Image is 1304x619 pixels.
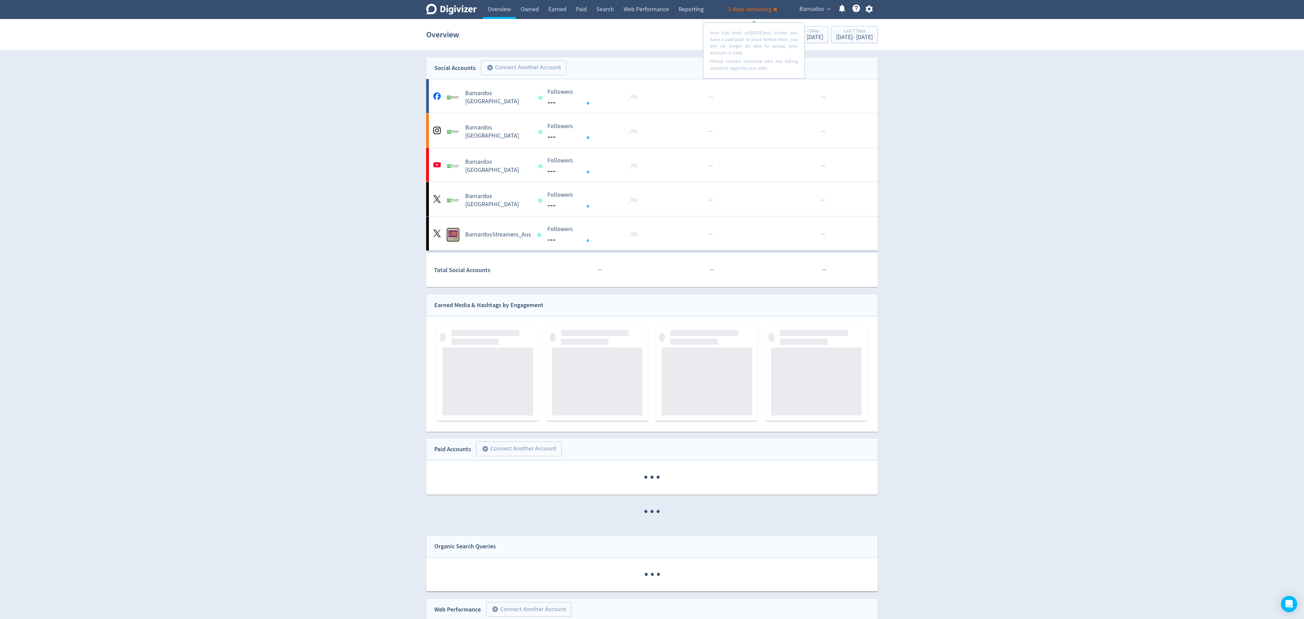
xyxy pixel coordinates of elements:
span: · [711,266,712,274]
span: · [643,495,649,529]
div: Social Accounts [434,63,476,73]
svg: Followers --- [544,226,646,244]
span: · [824,93,825,102]
span: · [822,266,824,274]
h5: BarnardosStreamers_Aus [465,231,531,239]
span: · [649,460,655,495]
img: Barnardos Australia undefined [446,159,460,173]
span: · [711,230,713,239]
svg: Followers --- [544,89,646,107]
span: Data last synced: 7 Oct 2025, 9:02am (AEDT) [538,164,544,168]
div: Last 7 Days [836,29,873,34]
span: · [710,230,711,239]
span: · [821,162,822,170]
div: Web Performance [434,605,481,615]
a: Barnardos Australia undefinedBarnardos [GEOGRAPHIC_DATA] Followers --- Followers --- _ 0%······ [426,79,878,113]
span: add_circle [492,606,499,613]
span: · [643,558,649,592]
div: Open Intercom Messenger [1281,596,1297,612]
span: _ 0% [627,128,638,135]
span: · [709,230,710,239]
span: · [597,266,599,274]
h5: Barnardos [GEOGRAPHIC_DATA] [465,124,532,140]
span: · [821,196,822,205]
button: Last 7 Days[DATE]- [DATE] [831,26,878,43]
button: Connect Another Account [481,60,566,75]
a: Connect Another Account [481,603,572,617]
a: Barnardos Australia undefinedBarnardos [GEOGRAPHIC_DATA] Followers --- Followers --- _ 0%······ [426,148,878,182]
span: · [821,127,822,136]
span: _ 0% [627,162,638,169]
img: Barnardos Australia undefined [446,91,460,104]
span: · [822,196,824,205]
span: · [711,127,713,136]
span: 3 days remaining [728,5,772,13]
span: Barnados [799,4,824,15]
span: Data last synced: 7 Oct 2025, 9:02am (AEDT) [538,96,544,100]
button: Barnados [797,4,832,15]
span: _ 0% [627,231,638,238]
span: · [655,460,661,495]
span: · [649,558,655,592]
span: add_circle [482,445,489,452]
span: · [711,162,713,170]
span: · [710,93,711,102]
span: · [822,162,824,170]
span: · [822,93,824,102]
span: · [709,162,710,170]
span: · [821,230,822,239]
span: · [825,266,827,274]
span: · [710,196,711,205]
h1: Overview [426,24,459,46]
svg: Followers --- [544,157,646,175]
img: BarnardosStreamers_Aus undefined [446,228,460,242]
span: · [710,266,711,274]
span: · [824,266,825,274]
span: · [600,266,601,274]
button: Connect Another Account [486,602,572,617]
span: expand_more [826,6,832,12]
span: · [824,127,825,136]
a: Connect Another Account [471,442,562,456]
span: · [649,495,655,529]
h5: Barnardos [GEOGRAPHIC_DATA] [465,192,532,209]
span: · [821,93,822,102]
a: BarnardosStreamers_Aus undefinedBarnardosStreamers_Aus Followers --- Followers --- _ 0%······ [426,216,878,250]
span: _ 0% [627,94,638,101]
span: _ 0% [627,197,638,204]
a: Barnardos Australia undefinedBarnardos [GEOGRAPHIC_DATA] Followers --- Followers --- _ 0%······ [426,182,878,216]
div: Total Social Accounts [434,265,542,275]
div: Paid Accounts [434,444,471,454]
span: · [655,495,661,529]
span: · [710,127,711,136]
a: Barnardos Australia undefinedBarnardos [GEOGRAPHIC_DATA] Followers --- Followers --- _ 0%······ [426,113,878,147]
h5: Barnardos [GEOGRAPHIC_DATA] [465,89,532,106]
span: · [824,162,825,170]
svg: Followers --- [544,192,646,210]
span: · [824,196,825,205]
span: · [655,558,662,592]
p: Your trial ends on [DATE] and, unless you have a paid plan in place before then, you will no long... [710,30,798,56]
span: · [710,162,711,170]
button: Connect Another Account [476,441,562,456]
span: · [643,460,649,495]
span: add_circle [487,64,493,71]
span: Data last synced: 6 Oct 2025, 2:02pm (AEDT) [538,233,543,237]
div: [DATE] - [DATE] [836,34,873,40]
img: Barnardos Australia undefined [446,194,460,207]
p: Please contact someone who has billing access to upgrade your plan. [710,58,798,71]
span: · [822,127,824,136]
div: Earned Media & Hashtags by Engagement [434,300,543,310]
span: Data last synced: 6 Oct 2025, 2:02pm (AEDT) [538,199,544,202]
span: · [709,196,710,205]
span: · [599,266,600,274]
span: · [709,93,710,102]
a: Connect Another Account [476,61,566,75]
span: · [712,266,714,274]
span: · [824,230,825,239]
span: · [711,196,713,205]
span: · [711,93,713,102]
span: · [709,127,710,136]
div: Organic Search Queries [434,542,496,551]
span: Data last synced: 7 Oct 2025, 9:02am (AEDT) [538,130,544,134]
